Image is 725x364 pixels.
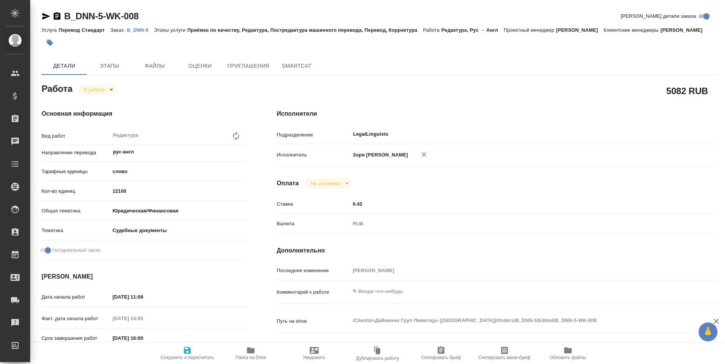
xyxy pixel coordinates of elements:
span: Дублировать работу [356,356,399,361]
button: Open [242,151,244,153]
button: Не оплачена [309,180,342,187]
span: 🙏 [702,324,714,340]
span: Нотариальный заказ [52,246,100,254]
button: Добавить тэг [42,34,58,51]
p: Клиентские менеджеры [603,27,660,33]
h4: Исполнители [277,109,717,118]
input: Пустое поле [110,313,176,324]
p: Тарифные единицы [42,168,110,175]
span: Файлы [137,61,173,71]
button: Скопировать ссылку для ЯМессенджера [42,12,51,21]
h4: Дополнительно [277,246,717,255]
span: Скопировать бриф [421,355,461,360]
p: Исполнитель [277,151,350,159]
p: Дата начала работ [42,293,110,301]
div: В работе [305,178,351,189]
span: Этапы [91,61,128,71]
p: Комментарий к работе [277,288,350,296]
span: [PERSON_NAME] детали заказа [621,12,696,20]
p: Кол-во единиц [42,187,110,195]
p: Перевод Стандарт [59,27,110,33]
a: B_DNN-5-WK-008 [64,11,139,21]
span: Детали [46,61,82,71]
button: Скопировать бриф [409,343,473,364]
p: Последнее изменение [277,267,350,274]
button: Сохранить и пересчитать [156,343,219,364]
span: Оценки [182,61,218,71]
button: Обновить файлы [536,343,600,364]
p: Валюта [277,220,350,228]
button: Open [676,133,677,135]
button: Уведомить [282,343,346,364]
h2: 5082 RUB [666,84,708,97]
h4: [PERSON_NAME] [42,272,247,281]
div: Юридическая/Финансовая [110,204,247,217]
p: [PERSON_NAME] [660,27,708,33]
button: Дублировать работу [346,343,409,364]
p: Направление перевода [42,149,110,156]
span: SmartCat [279,61,315,71]
p: Срок завершения работ [42,335,110,342]
p: Приёмка по качеству, Редактура, Постредактура машинного перевода, Перевод, Корректура [187,27,423,33]
input: ✎ Введи что-нибудь [350,198,680,209]
button: Скопировать ссылку [52,12,62,21]
span: Сохранить и пересчитать [160,355,214,360]
input: ✎ Введи что-нибудь [110,333,176,344]
p: Заказ: [110,27,126,33]
p: Общая тематика [42,207,110,215]
button: В работе [82,87,107,93]
h4: Оплата [277,179,299,188]
p: Этапы услуги [154,27,187,33]
p: Тематика [42,227,110,234]
p: Путь на drive [277,318,350,325]
span: Скопировать мини-бриф [478,355,530,360]
p: Услуга [42,27,59,33]
p: [PERSON_NAME] [556,27,604,33]
div: В работе [78,85,116,95]
span: Папка на Drive [235,355,266,360]
div: RUB [350,217,680,230]
button: Папка на Drive [219,343,282,364]
p: Ставка [277,200,350,208]
span: Приглашения [227,61,270,71]
p: Вид работ [42,132,110,140]
h2: Работа [42,81,72,95]
h4: Основная информация [42,109,247,118]
button: Удалить исполнителя [416,146,432,163]
p: B_DNN-5 [127,27,154,33]
p: Редактура, Рус → Англ [441,27,504,33]
a: B_DNN-5 [127,26,154,33]
p: Работа [423,27,441,33]
input: ✎ Введи что-нибудь [110,186,247,197]
textarea: /Clients/«Дайнинно Груп Лимитед» ([GEOGRAPHIC_DATA])/Orders/B_DNN-5/Edited/B_DNN-5-WK-008 [350,314,680,327]
p: Подразделение [277,131,350,139]
div: слово [110,165,247,178]
p: Проектный менеджер [504,27,556,33]
span: Уведомить [303,355,325,360]
button: Скопировать мини-бриф [473,343,536,364]
span: Обновить файлы [550,355,586,360]
p: Зоря [PERSON_NAME] [350,151,408,159]
button: 🙏 [699,322,717,341]
p: Факт. дата начала работ [42,315,110,322]
input: ✎ Введи что-нибудь [110,291,176,302]
div: Судебные документы [110,224,247,237]
input: Пустое поле [350,265,680,276]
